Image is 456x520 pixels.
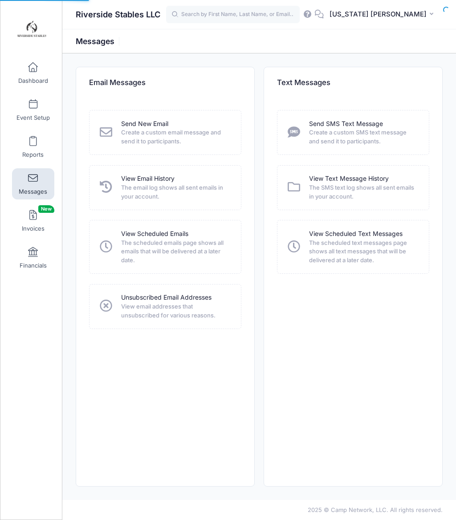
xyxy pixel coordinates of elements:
a: Send New Email [121,119,168,129]
h1: Riverside Stables LLC [76,4,160,25]
a: Send SMS Text Message [309,119,383,129]
a: Unsubscribed Email Addresses [121,293,212,302]
span: Invoices [22,225,45,232]
span: The SMS text log shows all sent emails in your account. [309,183,417,201]
span: Financials [20,262,47,269]
a: View Scheduled Emails [121,229,188,239]
span: New [38,205,54,213]
a: Reports [12,131,54,162]
img: Riverside Stables LLC [15,14,49,47]
input: Search by First Name, Last Name, or Email... [166,6,300,24]
a: Messages [12,168,54,199]
a: View Email History [121,174,175,183]
a: View Text Message History [309,174,389,183]
a: InvoicesNew [12,205,54,236]
a: Financials [12,242,54,273]
a: Dashboard [12,57,54,89]
h4: Text Messages [277,70,330,96]
span: Messages [19,188,47,195]
a: Event Setup [12,94,54,126]
span: The scheduled emails page shows all emails that will be delivered at a later date. [121,239,229,265]
a: View Scheduled Text Messages [309,229,403,239]
span: Dashboard [18,77,48,85]
span: The scheduled text messages page shows all text messages that will be delivered at a later date. [309,239,417,265]
span: Reports [22,151,44,158]
span: The email log shows all sent emails in your account. [121,183,229,201]
span: 2025 © Camp Network, LLC. All rights reserved. [308,506,443,513]
button: [US_STATE] [PERSON_NAME] [324,4,443,25]
h1: Messages [76,37,122,46]
span: [US_STATE] [PERSON_NAME] [330,9,427,19]
a: Riverside Stables LLC [0,9,63,52]
span: Create a custom SMS text message and send it to participants. [309,128,417,146]
h4: Email Messages [89,70,146,96]
span: Event Setup [16,114,50,122]
span: Create a custom email message and send it to participants. [121,128,229,146]
span: View email addresses that unsubscribed for various reasons. [121,302,229,320]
